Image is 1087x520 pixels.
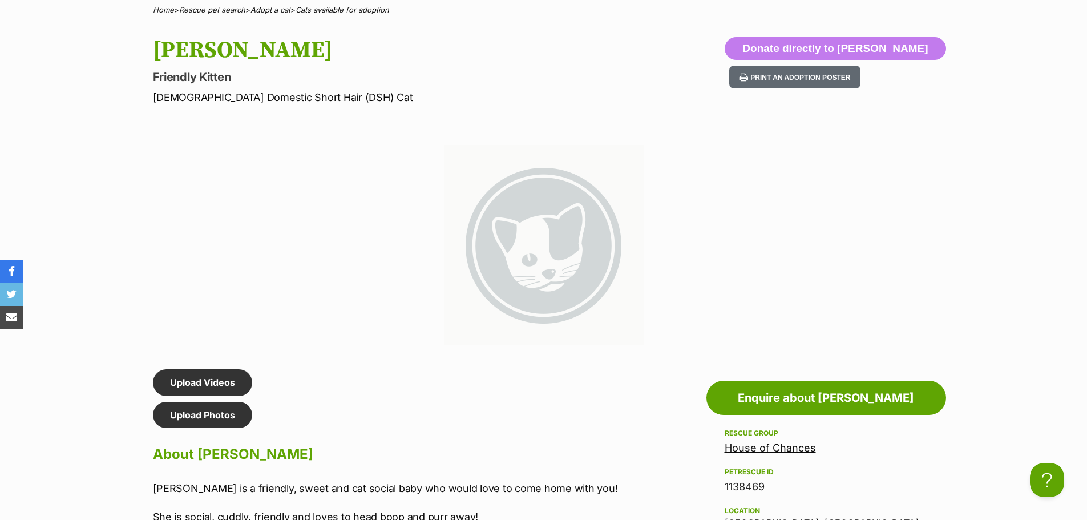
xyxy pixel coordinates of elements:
[153,442,624,467] h2: About [PERSON_NAME]
[250,5,290,14] a: Adopt a cat
[706,381,946,415] a: Enquire about [PERSON_NAME]
[444,145,644,345] img: petrescue default image
[725,506,928,515] div: Location
[725,467,928,477] div: PetRescue ID
[725,442,816,454] a: House of Chances
[153,90,636,105] p: [DEMOGRAPHIC_DATA] Domestic Short Hair (DSH) Cat
[725,479,928,495] div: 1138469
[124,6,963,14] div: > > >
[153,69,636,85] p: Friendly Kitten
[729,66,860,89] button: Print an adoption poster
[153,481,624,496] p: [PERSON_NAME] is a friendly, sweet and cat social baby who would love to come home with you!
[1030,463,1064,497] iframe: Help Scout Beacon - Open
[725,37,945,60] button: Donate directly to [PERSON_NAME]
[153,369,252,396] a: Upload Videos
[179,5,245,14] a: Rescue pet search
[153,5,174,14] a: Home
[153,37,636,63] h1: [PERSON_NAME]
[296,5,389,14] a: Cats available for adoption
[725,429,928,438] div: Rescue group
[153,402,252,428] a: Upload Photos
